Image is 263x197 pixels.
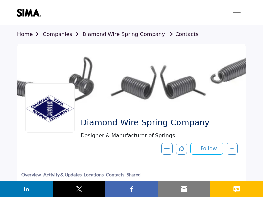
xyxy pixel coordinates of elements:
[180,185,188,193] img: email sharing button
[21,171,41,183] a: Overview
[83,31,165,37] a: Diamond Wire Spring Company
[81,132,234,140] span: Designer & Manufacturer of Springs
[43,31,82,37] a: Companies
[17,9,44,17] img: site Logo
[75,185,83,193] img: twitter sharing button
[190,143,223,155] button: Follow
[43,171,82,183] a: Activity & Updates
[227,6,246,19] button: Toggle navigation
[84,171,104,183] a: Locations
[176,143,187,155] button: Like
[233,185,241,193] img: sms sharing button
[167,31,199,37] a: Contacts
[126,171,141,183] a: Shared
[106,171,125,184] a: Contacts
[227,143,238,155] button: More details
[17,31,43,37] a: Home
[22,185,30,193] img: linkedin sharing button
[128,185,135,193] img: facebook sharing button
[81,118,233,128] span: Diamond Wire Spring Company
